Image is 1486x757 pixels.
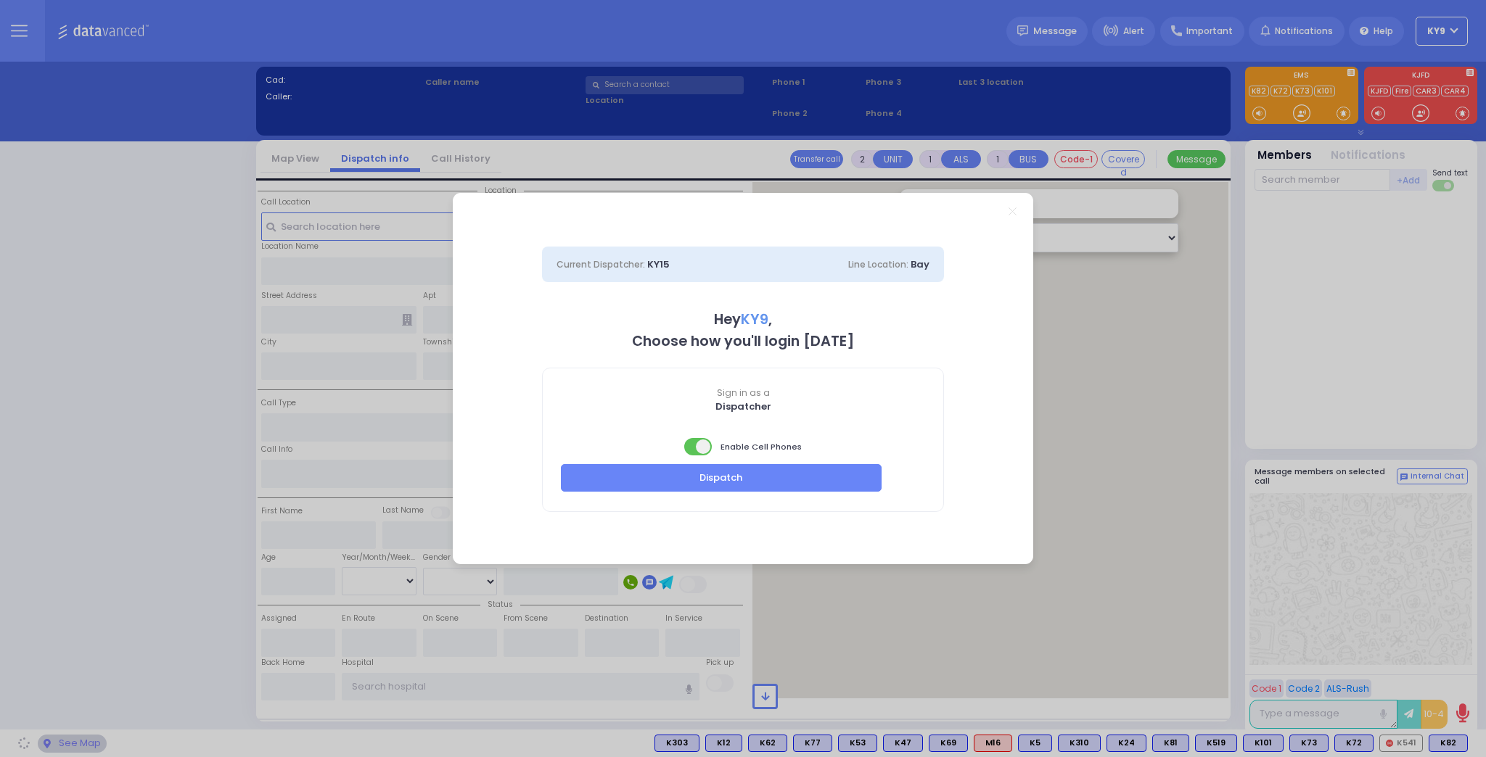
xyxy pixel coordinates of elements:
b: Hey , [714,310,772,329]
span: KY15 [647,257,670,271]
span: Line Location: [848,258,908,270]
span: Bay [911,257,929,271]
span: Sign in as a [543,386,943,400]
span: Enable Cell Phones [684,437,802,457]
a: Close [1009,207,1017,215]
span: KY9 [741,310,768,329]
button: Dispatch [561,464,882,492]
b: Dispatcher [715,400,771,413]
span: Current Dispatcher: [557,258,645,270]
b: Choose how you'll login [DATE] [632,331,854,351]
